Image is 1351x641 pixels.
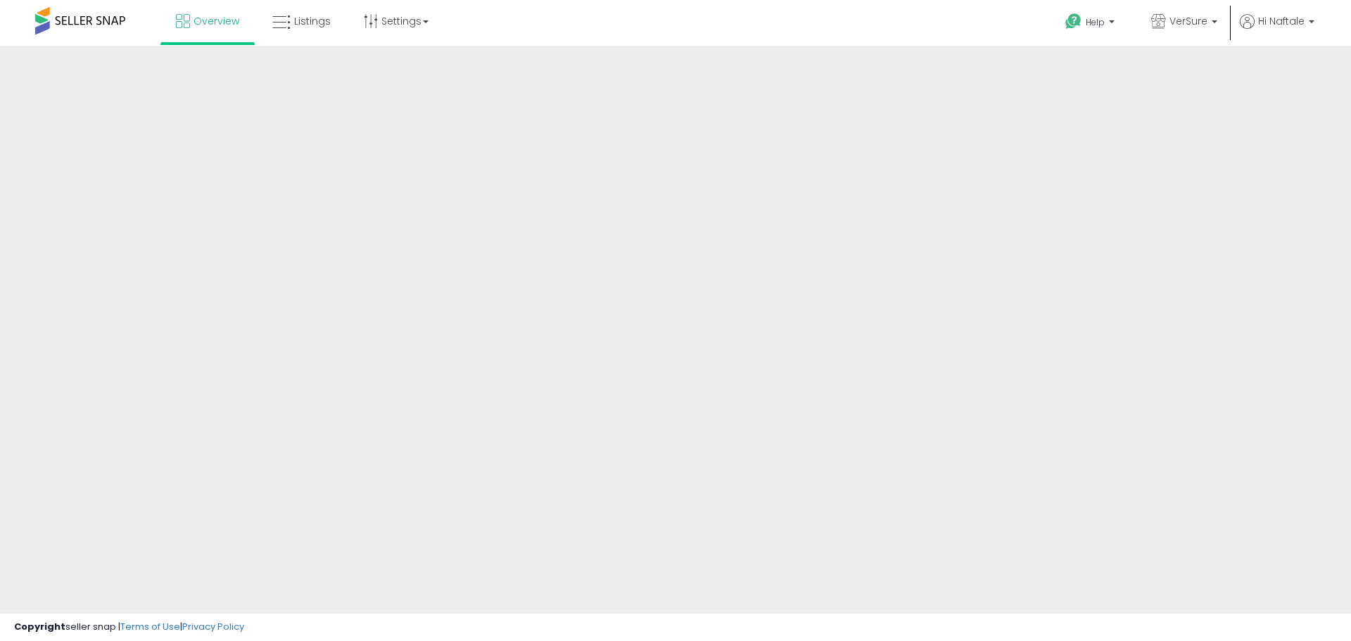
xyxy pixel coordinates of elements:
[182,620,244,633] a: Privacy Policy
[1169,14,1207,28] span: VerSure
[120,620,180,633] a: Terms of Use
[1240,14,1314,46] a: Hi Naftale
[1086,16,1105,28] span: Help
[14,620,65,633] strong: Copyright
[294,14,331,28] span: Listings
[14,621,244,634] div: seller snap | |
[194,14,239,28] span: Overview
[1258,14,1305,28] span: Hi Naftale
[1065,13,1082,30] i: Get Help
[1054,2,1129,46] a: Help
